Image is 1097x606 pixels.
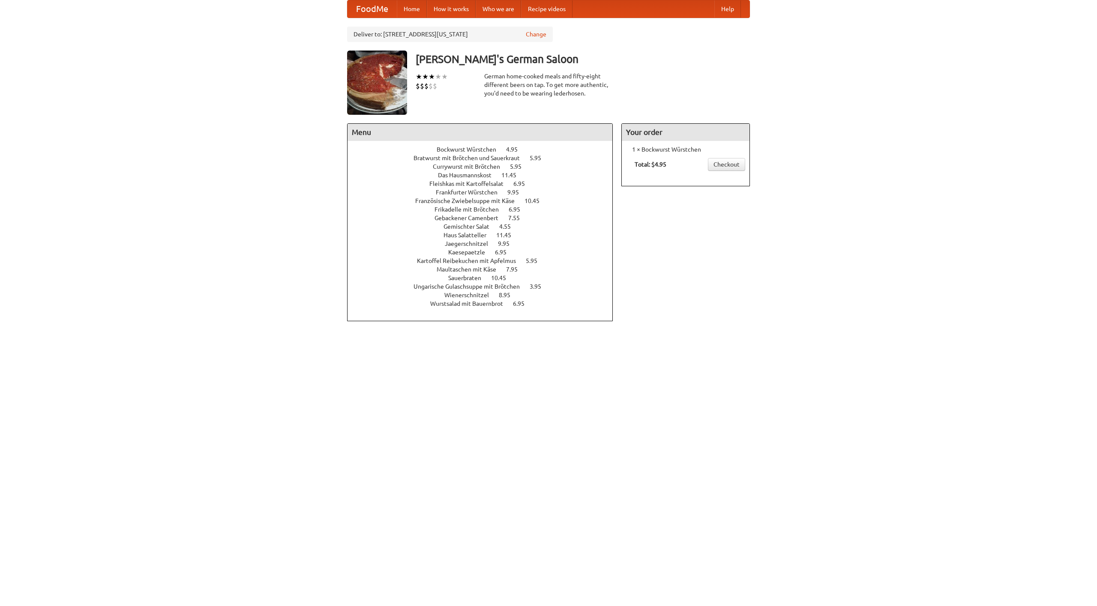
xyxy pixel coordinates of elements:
span: 6.95 [513,180,534,187]
li: ★ [435,72,441,81]
a: Frikadelle mit Brötchen 6.95 [435,206,536,213]
a: Sauerbraten 10.45 [448,275,522,281]
h4: Menu [348,124,612,141]
a: Das Hausmannskost 11.45 [438,172,532,179]
a: How it works [427,0,476,18]
div: Deliver to: [STREET_ADDRESS][US_STATE] [347,27,553,42]
span: Wurstsalad mit Bauernbrot [430,300,512,307]
span: Ungarische Gulaschsuppe mit Brötchen [414,283,528,290]
b: Total: $4.95 [635,161,666,168]
a: Französische Zwiebelsuppe mit Käse 10.45 [415,197,555,204]
span: Fleishkas mit Kartoffelsalat [429,180,512,187]
span: 10.45 [491,275,515,281]
span: Gemischter Salat [444,223,498,230]
a: Fleishkas mit Kartoffelsalat 6.95 [429,180,541,187]
span: Sauerbraten [448,275,490,281]
span: Französische Zwiebelsuppe mit Käse [415,197,523,204]
li: 1 × Bockwurst Würstchen [626,145,745,154]
span: Gebackener Camenbert [435,215,507,221]
span: 10.45 [525,197,548,204]
img: angular.jpg [347,51,407,115]
a: Bockwurst Würstchen 4.95 [437,146,534,153]
span: Das Hausmannskost [438,172,500,179]
span: 5.95 [530,155,550,161]
a: Maultaschen mit Käse 7.95 [437,266,534,273]
li: ★ [429,72,435,81]
a: Who we are [476,0,521,18]
li: $ [420,81,424,91]
a: Recipe videos [521,0,572,18]
span: 11.45 [501,172,525,179]
a: Kaesepaetzle 6.95 [448,249,522,256]
span: 7.55 [508,215,528,221]
li: $ [429,81,433,91]
span: 4.55 [499,223,519,230]
span: 3.95 [530,283,550,290]
a: Change [526,30,546,39]
li: $ [416,81,420,91]
a: Bratwurst mit Brötchen und Sauerkraut 5.95 [414,155,557,161]
span: 6.95 [495,249,515,256]
span: 5.95 [526,257,546,264]
a: Wurstsalad mit Bauernbrot 6.95 [430,300,540,307]
span: 11.45 [496,232,520,239]
a: Gebackener Camenbert 7.55 [435,215,536,221]
span: 8.95 [499,292,519,299]
span: 6.95 [513,300,533,307]
span: 7.95 [506,266,526,273]
a: Kartoffel Reibekuchen mit Apfelmus 5.95 [417,257,553,264]
span: 9.95 [507,189,528,196]
a: Haus Salatteller 11.45 [444,232,527,239]
a: Ungarische Gulaschsuppe mit Brötchen 3.95 [414,283,557,290]
span: 4.95 [506,146,526,153]
li: $ [424,81,429,91]
li: ★ [441,72,448,81]
span: Frankfurter Würstchen [436,189,506,196]
span: Bockwurst Würstchen [437,146,505,153]
a: FoodMe [348,0,397,18]
li: ★ [416,72,422,81]
span: Haus Salatteller [444,232,495,239]
a: Currywurst mit Brötchen 5.95 [433,163,537,170]
a: Home [397,0,427,18]
span: 6.95 [509,206,529,213]
span: Jaegerschnitzel [445,240,497,247]
span: Wienerschnitzel [444,292,498,299]
li: $ [433,81,437,91]
div: German home-cooked meals and fifty-eight different beers on tap. To get more authentic, you'd nee... [484,72,613,98]
h4: Your order [622,124,749,141]
li: ★ [422,72,429,81]
a: Wienerschnitzel 8.95 [444,292,526,299]
span: Kartoffel Reibekuchen mit Apfelmus [417,257,525,264]
a: Gemischter Salat 4.55 [444,223,527,230]
span: Maultaschen mit Käse [437,266,505,273]
a: Jaegerschnitzel 9.95 [445,240,525,247]
span: Frikadelle mit Brötchen [435,206,507,213]
span: 5.95 [510,163,530,170]
h3: [PERSON_NAME]'s German Saloon [416,51,750,68]
span: Bratwurst mit Brötchen und Sauerkraut [414,155,528,161]
a: Frankfurter Würstchen 9.95 [436,189,535,196]
span: Kaesepaetzle [448,249,494,256]
span: Currywurst mit Brötchen [433,163,509,170]
a: Help [714,0,741,18]
a: Checkout [708,158,745,171]
span: 9.95 [498,240,518,247]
